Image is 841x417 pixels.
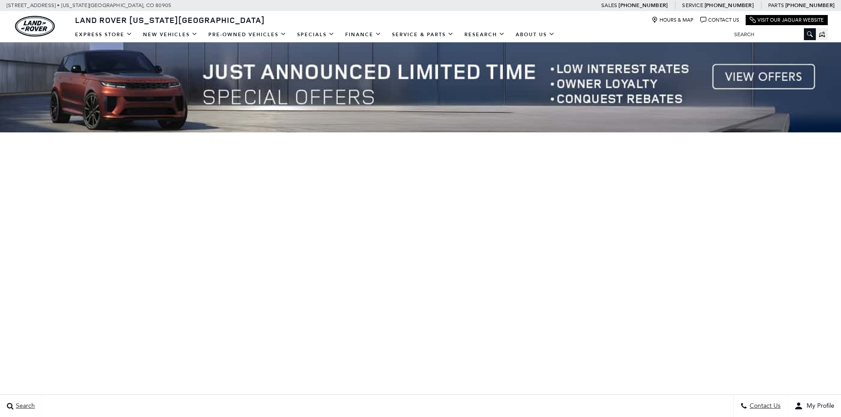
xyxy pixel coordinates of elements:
[340,27,387,42] a: Finance
[15,16,55,37] img: Land Rover
[747,402,781,410] span: Contact Us
[203,27,292,42] a: Pre-Owned Vehicles
[618,2,668,9] a: [PHONE_NUMBER]
[70,15,270,25] a: Land Rover [US_STATE][GEOGRAPHIC_DATA]
[601,2,617,8] span: Sales
[768,2,784,8] span: Parts
[459,27,510,42] a: Research
[785,2,834,9] a: [PHONE_NUMBER]
[292,27,340,42] a: Specials
[682,2,703,8] span: Service
[387,27,459,42] a: Service & Parts
[705,2,754,9] a: [PHONE_NUMBER]
[70,27,560,42] nav: Main Navigation
[15,16,55,37] a: land-rover
[728,29,816,40] input: Search
[750,17,824,23] a: Visit Our Jaguar Website
[510,27,560,42] a: About Us
[138,27,203,42] a: New Vehicles
[652,17,694,23] a: Hours & Map
[7,2,171,8] a: [STREET_ADDRESS] • [US_STATE][GEOGRAPHIC_DATA], CO 80905
[14,402,35,410] span: Search
[700,17,739,23] a: Contact Us
[803,402,834,410] span: My Profile
[75,15,265,25] span: Land Rover [US_STATE][GEOGRAPHIC_DATA]
[788,395,841,417] button: user-profile-menu
[70,27,138,42] a: EXPRESS STORE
